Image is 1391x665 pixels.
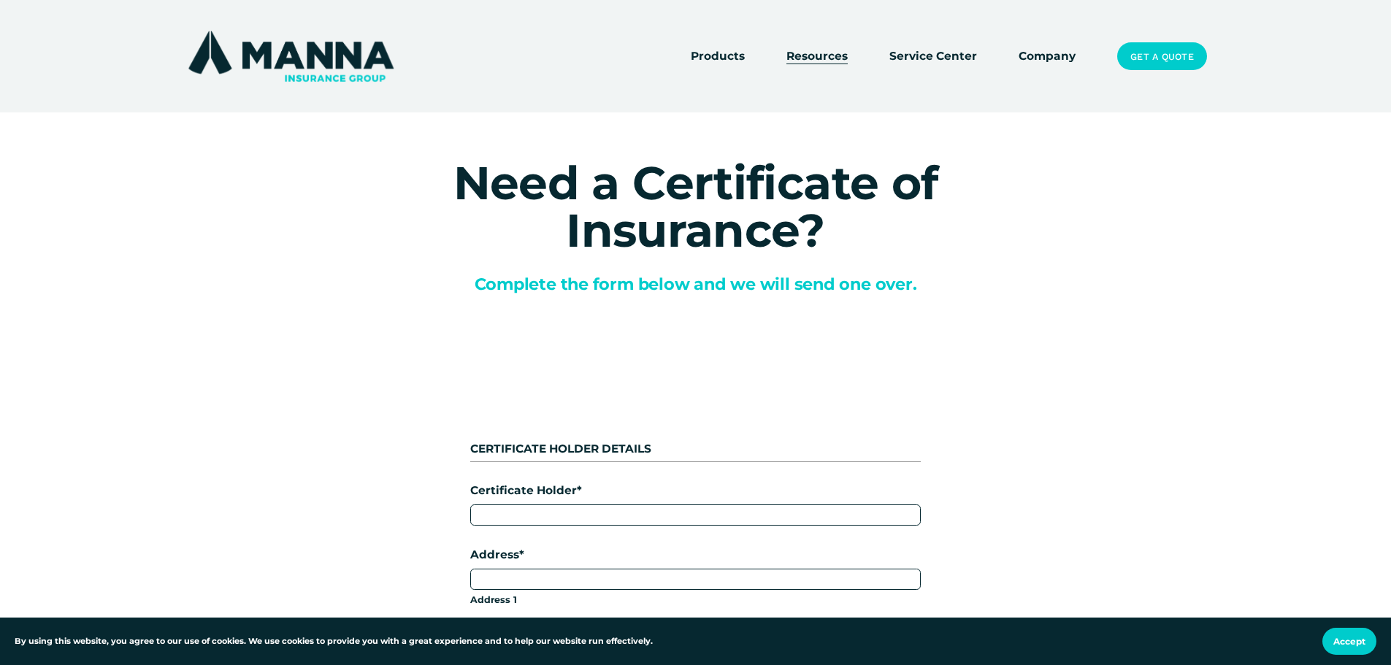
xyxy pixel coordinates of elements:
input: Address 1 [470,569,921,590]
span: Accept [1333,636,1365,647]
a: Get a Quote [1117,42,1206,70]
button: Accept [1322,628,1376,655]
label: Certificate Holder [470,482,921,500]
span: Address 1 [470,593,921,607]
div: CERTIFICATE HOLDER DETAILS [470,440,921,458]
legend: Address [470,546,524,564]
a: folder dropdown [691,46,745,66]
h1: Need a Certificate of Insurance? [356,159,1035,254]
img: Manna Insurance Group [185,28,397,85]
p: By using this website, you agree to our use of cookies. We use cookies to provide you with a grea... [15,635,653,648]
a: folder dropdown [786,46,848,66]
span: Products [691,47,745,66]
span: Complete the form below and we will send one over. [475,274,917,294]
span: Resources [786,47,848,66]
a: Company [1019,46,1076,66]
a: Service Center [889,46,977,66]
